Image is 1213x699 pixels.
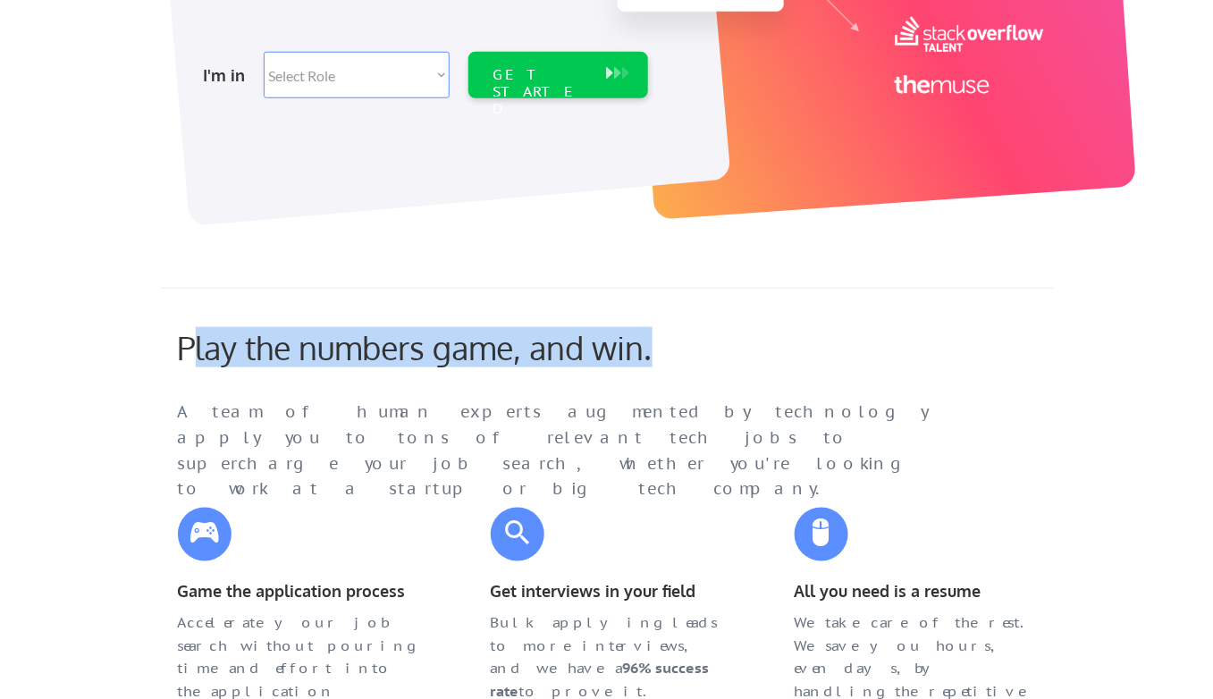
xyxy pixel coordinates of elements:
[795,579,1036,605] div: All you need is a resume
[178,400,965,502] div: A team of human experts augmented by technology apply you to tons of relevant tech jobs to superc...
[491,579,732,605] div: Get interviews in your field
[203,61,253,89] div: I'm in
[178,579,419,605] div: Game the application process
[493,66,589,118] div: GET STARTED
[178,328,732,366] div: Play the numbers game, and win.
